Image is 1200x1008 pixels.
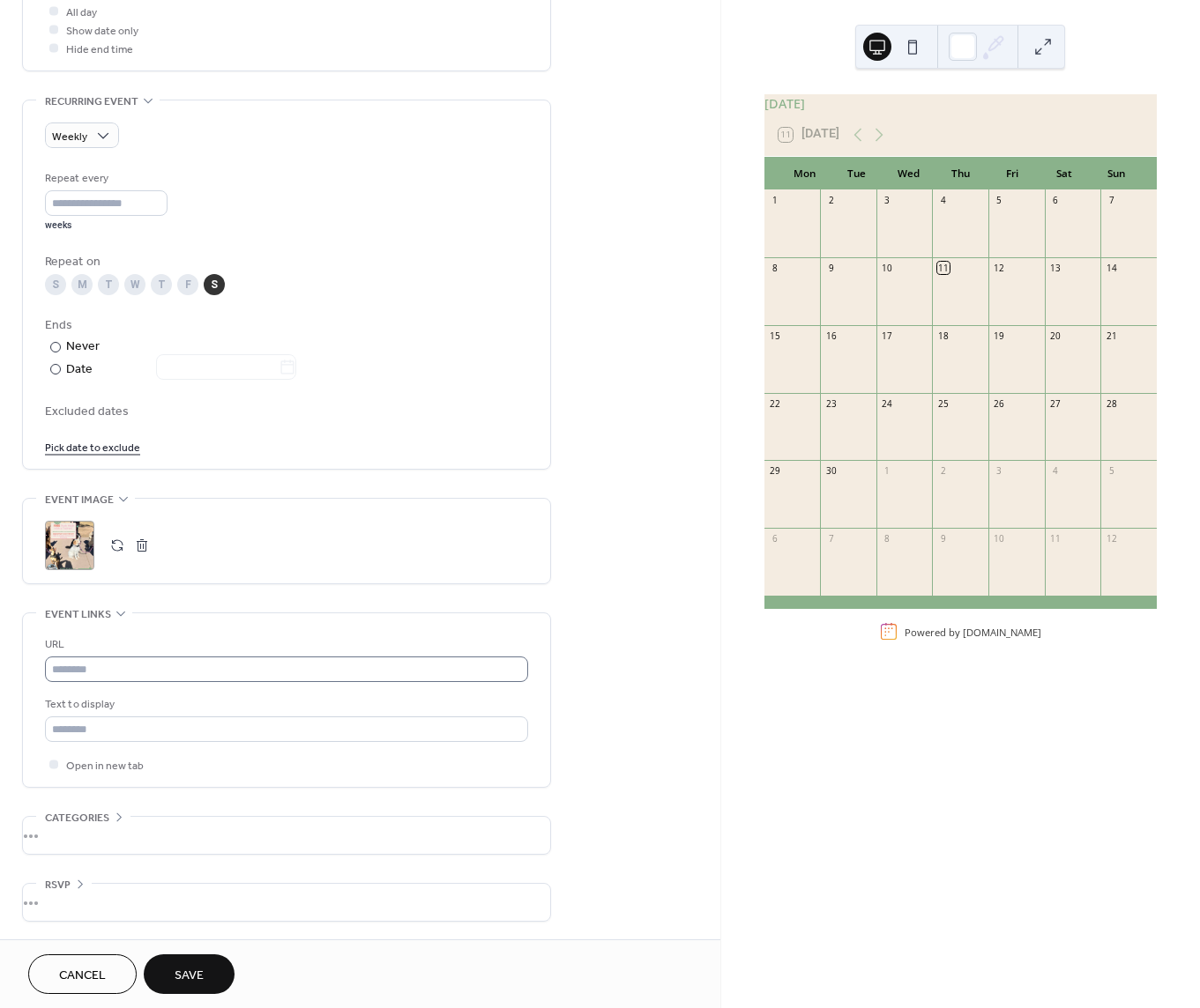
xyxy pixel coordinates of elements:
span: Excluded dates [45,403,528,421]
div: 13 [1049,262,1062,274]
div: T [98,274,119,295]
div: 10 [994,533,1006,545]
div: 20 [1049,330,1062,342]
span: Pick date to exclude [45,439,140,457]
div: 26 [994,397,1006,410]
span: Save [175,967,204,985]
div: 9 [937,533,950,545]
div: 15 [769,330,781,342]
div: 16 [825,330,838,342]
div: 5 [1106,465,1118,478]
div: 3 [994,465,1006,478]
button: Save [144,954,235,994]
div: Wed [883,157,935,190]
div: 6 [769,533,781,545]
div: 11 [1049,533,1062,545]
div: 6 [1049,195,1062,207]
div: Repeat on [45,253,525,271]
span: All day [66,4,97,22]
div: 25 [937,397,950,410]
div: 28 [1106,397,1118,410]
div: W [124,274,145,295]
div: ••• [23,817,550,854]
div: Sun [1091,157,1143,190]
div: 7 [825,533,838,545]
div: 1 [881,465,893,478]
span: Categories [45,809,109,827]
div: 21 [1106,330,1118,342]
div: 27 [1049,397,1062,410]
div: 11 [937,262,950,274]
span: Weekly [52,127,87,147]
div: weeks [45,219,168,232]
div: T [151,274,172,295]
div: M [71,274,93,295]
div: URL [45,635,525,654]
span: RSVP [45,876,71,894]
div: 3 [881,195,893,207]
span: Hide end time [66,41,133,59]
div: 24 [881,397,893,410]
div: Text to display [45,695,525,714]
span: Cancel [59,967,106,985]
div: 29 [769,465,781,478]
div: 7 [1106,195,1118,207]
div: Fri [987,157,1039,190]
div: 4 [937,195,950,207]
div: F [177,274,198,295]
div: 8 [881,533,893,545]
div: 12 [994,262,1006,274]
div: ; [45,521,94,570]
div: Thu [935,157,987,190]
div: 10 [881,262,893,274]
div: 2 [937,465,950,478]
div: 2 [825,195,838,207]
div: Powered by [905,625,1041,638]
div: 8 [769,262,781,274]
div: Never [66,337,101,356]
div: 22 [769,397,781,410]
span: Show date only [66,22,138,41]
div: 17 [881,330,893,342]
div: 4 [1049,465,1062,478]
div: 1 [769,195,781,207]
div: Tue [831,157,883,190]
div: 23 [825,397,838,410]
div: 18 [937,330,950,342]
div: 9 [825,262,838,274]
span: Event links [45,605,111,624]
div: S [204,274,225,295]
div: 19 [994,330,1006,342]
span: Open in new tab [66,757,144,775]
div: Date [66,359,296,380]
div: [DATE] [764,94,1157,114]
div: 30 [825,465,838,478]
div: 14 [1106,262,1118,274]
div: Ends [45,316,525,335]
button: Cancel [28,954,137,994]
a: [DOMAIN_NAME] [963,625,1041,638]
span: Recurring event [45,93,138,111]
div: S [45,274,66,295]
div: ••• [23,884,550,921]
div: 12 [1106,533,1118,545]
span: Event image [45,491,114,509]
div: 5 [994,195,1006,207]
div: Sat [1039,157,1091,190]
div: Repeat every [45,169,164,188]
div: Mon [779,157,831,190]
